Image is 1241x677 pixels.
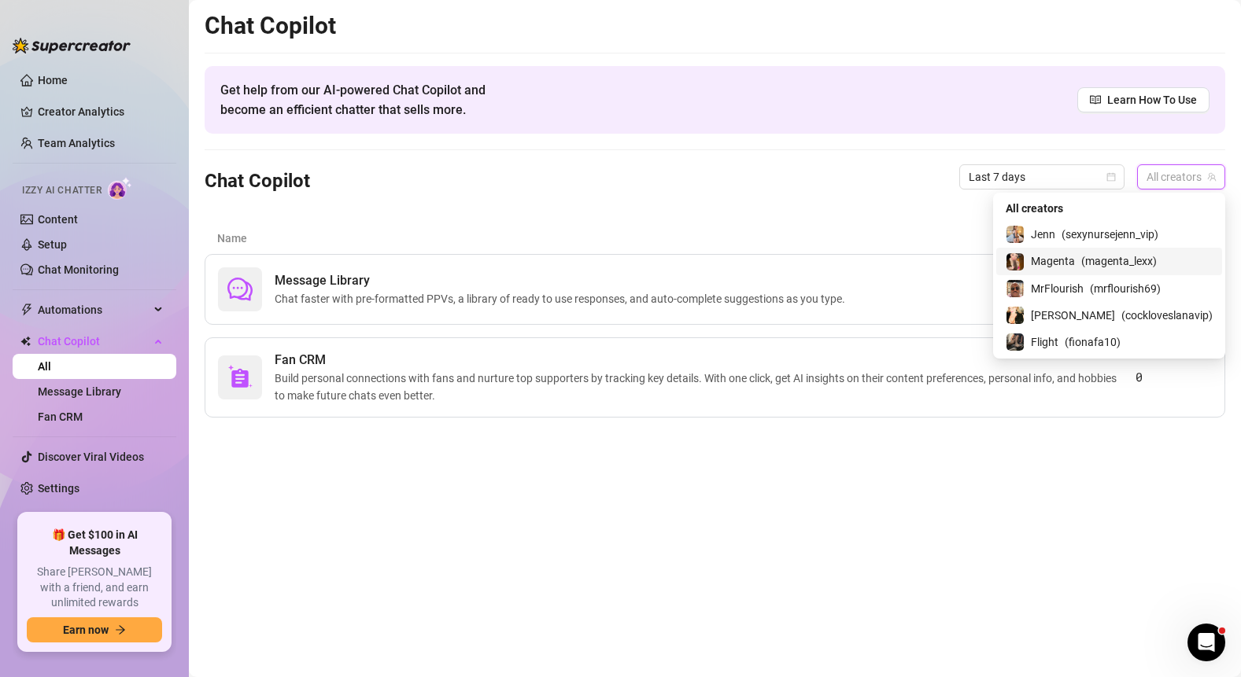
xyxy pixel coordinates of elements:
span: Chat Copilot [38,329,150,354]
span: Earn now [63,624,109,636]
a: Learn How To Use [1077,87,1210,112]
span: [PERSON_NAME] [1031,307,1115,324]
span: 🎁 Get $100 in AI Messages [27,528,162,558]
img: Flight [1006,333,1024,351]
span: Izzy AI Chatter [22,183,102,198]
a: Settings [38,482,79,495]
a: Content [38,213,78,226]
span: Share [PERSON_NAME] with a friend, and earn unlimited rewards [27,565,162,611]
span: Last 7 days [969,165,1115,189]
span: read [1090,94,1101,105]
img: Jenn [1006,226,1024,243]
span: Flight [1031,333,1058,351]
span: ( cockloveslanavip ) [1121,307,1213,324]
span: ( fionafa10 ) [1065,333,1121,351]
span: Learn How To Use [1107,91,1197,109]
article: Name [217,230,1136,247]
span: Get help from our AI-powered Chat Copilot and become an efficient chatter that sells more. [220,80,523,120]
span: Chat faster with pre-formatted PPVs, a library of ready to use responses, and auto-complete sugge... [275,290,851,307]
article: 0 [1136,368,1212,387]
img: Magenta [1006,253,1024,270]
span: Message Library [275,271,851,290]
h3: Chat Copilot [205,169,310,194]
span: Jenn [1031,226,1055,243]
a: All [38,360,51,373]
span: ( magenta_lexx ) [1081,252,1157,270]
a: Discover Viral Videos [38,451,144,463]
a: Fan CRM [38,410,83,423]
span: Fan CRM [275,351,1136,370]
a: Creator Analytics [38,99,164,124]
span: Magenta [1031,252,1075,270]
span: team [1207,172,1217,182]
span: thunderbolt [20,304,33,316]
span: All creators [1147,165,1216,189]
span: ( mrflourish69 ) [1090,280,1161,297]
a: Chat Monitoring [38,263,119,276]
button: Earn nowarrow-right [27,617,162,642]
h2: Chat Copilot [205,11,1225,41]
span: comment [227,277,253,302]
span: MrFlourish [1031,280,1084,297]
span: ( sexynursejenn_vip ) [1062,226,1158,243]
img: svg%3e [227,365,253,390]
img: MrFlourish [1006,280,1024,297]
a: Home [38,74,68,86]
img: Chat Copilot [20,336,31,347]
span: calendar [1106,172,1116,182]
span: Automations [38,297,150,322]
span: All creators [1006,200,1063,217]
a: Setup [38,238,67,251]
a: Team Analytics [38,137,115,149]
span: arrow-right [115,624,126,635]
img: LANA [1006,307,1024,324]
iframe: Intercom live chat [1187,624,1225,661]
img: logo-BBDzfeDw.svg [13,38,131,53]
img: AI Chatter [108,177,132,200]
a: Message Library [38,385,121,398]
span: Build personal connections with fans and nurture top supporters by tracking key details. With one... [275,370,1136,404]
